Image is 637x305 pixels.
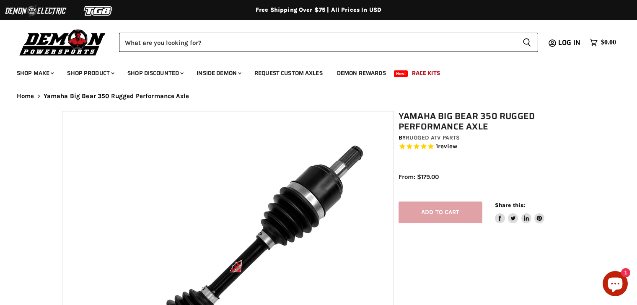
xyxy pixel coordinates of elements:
[600,271,630,298] inbox-online-store-chat: Shopify online store chat
[67,3,130,19] img: TGB Logo 2
[17,93,34,100] a: Home
[438,143,458,150] span: review
[516,33,538,52] button: Search
[331,65,392,82] a: Demon Rewards
[554,39,585,47] a: Log in
[10,65,59,82] a: Shop Make
[10,61,614,82] ul: Main menu
[601,39,616,47] span: $0.00
[406,65,446,82] a: Race Kits
[495,202,545,224] aside: Share this:
[61,65,119,82] a: Shop Product
[495,202,525,208] span: Share this:
[399,133,580,142] div: by
[558,37,580,48] span: Log in
[585,36,620,49] a: $0.00
[399,173,439,181] span: From: $179.00
[44,93,189,100] span: Yamaha Big Bear 350 Rugged Performance Axle
[248,65,329,82] a: Request Custom Axles
[399,142,580,151] span: Rated 5.0 out of 5 stars 1 reviews
[394,70,408,77] span: New!
[399,111,580,132] h1: Yamaha Big Bear 350 Rugged Performance Axle
[119,33,538,52] form: Product
[406,134,460,141] a: Rugged ATV Parts
[190,65,246,82] a: Inside Demon
[119,33,516,52] input: Search
[4,3,67,19] img: Demon Electric Logo 2
[17,27,109,57] img: Demon Powersports
[436,143,458,150] span: 1 reviews
[121,65,189,82] a: Shop Discounted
